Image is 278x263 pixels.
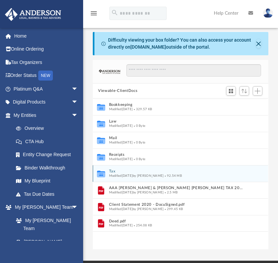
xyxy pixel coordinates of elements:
a: Tax Organizers [5,56,88,69]
a: Entity Change Request [9,148,88,161]
a: [DOMAIN_NAME] [130,44,166,50]
span: Modified [DATE] by [PERSON_NAME] [109,207,164,210]
button: Sort [239,86,249,95]
span: 329.57 KB [133,107,152,111]
a: My Entitiesarrow_drop_down [5,109,88,122]
span: 0 Byte [133,140,145,144]
span: Modified [DATE] [109,224,133,227]
span: 0 Byte [133,157,145,160]
span: 299.45 KB [164,207,183,210]
img: Anderson Advisors Platinum Portal [3,8,63,21]
i: menu [90,9,98,17]
a: [PERSON_NAME] System [9,235,85,256]
span: Modified [DATE] [109,140,133,144]
span: Modified [DATE] by [PERSON_NAME] [109,190,164,194]
span: arrow_drop_down [71,201,85,214]
span: 2.5 MB [164,190,178,194]
button: More options [248,218,264,228]
a: Order StatusNEW [5,69,88,83]
a: CTA Hub [9,135,88,148]
button: More options [248,185,264,195]
a: My [PERSON_NAME] Teamarrow_drop_down [5,201,85,214]
button: AAA [PERSON_NAME] & [PERSON_NAME] [PERSON_NAME] TAX 2017 P.pdf [109,186,243,190]
button: Close [256,39,261,48]
a: menu [90,13,98,17]
span: arrow_drop_down [71,82,85,96]
span: arrow_drop_down [71,109,85,122]
span: Modified [DATE] [109,124,133,127]
button: Switch to Grid View [226,86,236,96]
button: Viewable-ClientDocs [98,88,137,94]
span: arrow_drop_down [71,96,85,109]
a: Binder Walkthrough [9,161,88,174]
button: Law [109,119,243,124]
button: More options [248,202,264,212]
div: NEW [38,71,53,81]
button: Receipts [109,152,243,157]
button: Client Statement 2020 - DocuSigned.pdf [109,202,243,207]
span: 0 Byte [133,124,145,127]
button: Deed.pdf [109,219,243,223]
a: Digital Productsarrow_drop_down [5,96,88,109]
button: Tax [109,169,243,173]
span: Modified [DATE] [109,107,133,111]
span: Modified [DATE] [109,157,133,160]
button: Bookkeeping [109,103,243,107]
div: grid [93,99,268,250]
a: Online Ordering [5,43,88,56]
span: 92.54 MB [164,174,182,177]
input: Search files and folders [126,64,261,77]
span: 254.08 KB [133,224,152,227]
button: Mail [109,136,243,140]
img: User Pic [263,8,273,18]
span: Modified [DATE] by [PERSON_NAME] [109,174,164,177]
div: Difficulty viewing your box folder? You can also access your account directly on outside of the p... [108,37,256,51]
button: Add [253,86,263,96]
a: Tax Due Dates [9,187,88,201]
a: My Blueprint [9,174,85,188]
a: Overview [9,122,88,135]
i: search [111,9,118,16]
a: My [PERSON_NAME] Team [9,214,81,235]
a: Home [5,29,88,43]
a: Platinum Q&Aarrow_drop_down [5,82,88,96]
